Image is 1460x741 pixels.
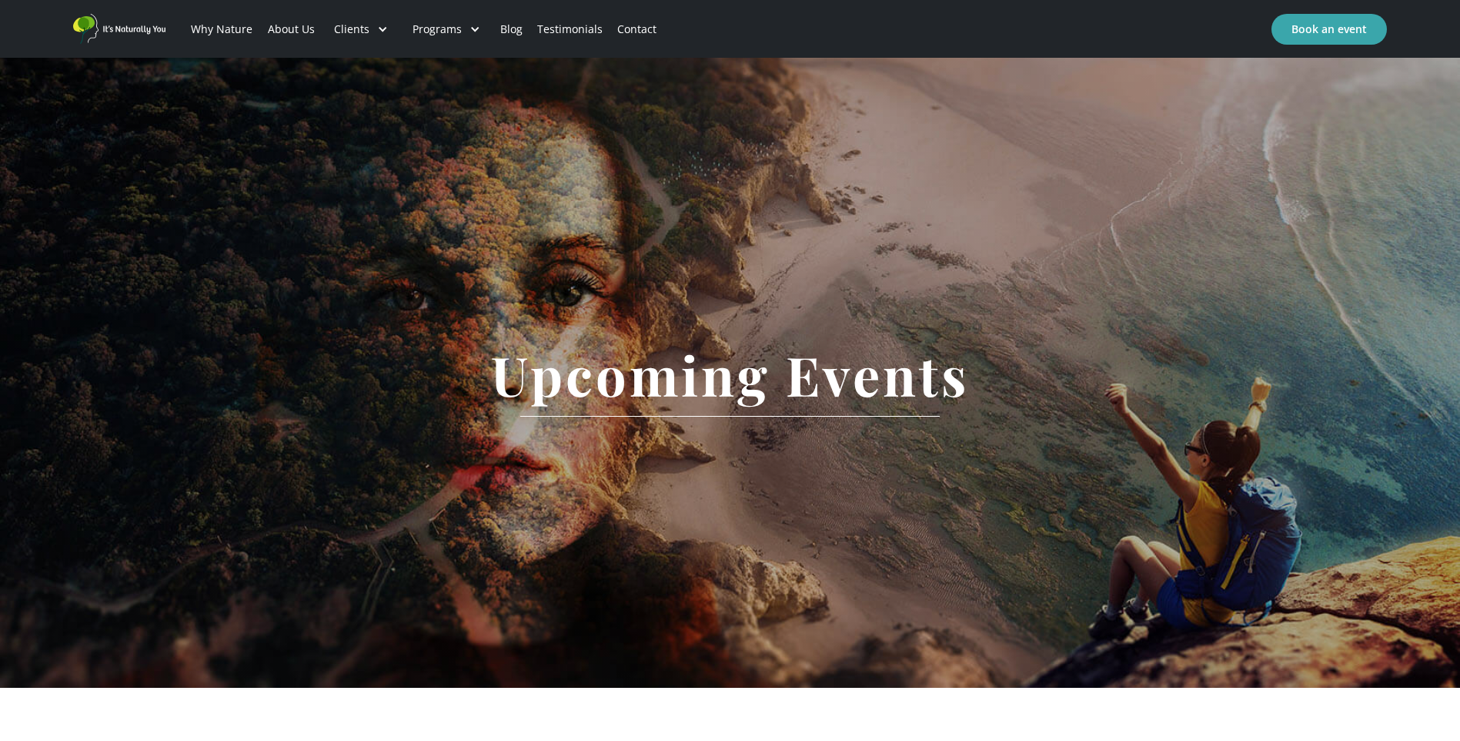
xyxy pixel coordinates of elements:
[1271,14,1387,45] a: Book an event
[73,14,165,44] a: home
[610,3,664,55] a: Contact
[322,3,400,55] div: Clients
[400,3,493,55] div: Programs
[184,3,260,55] a: Why Nature
[493,3,530,55] a: Blog
[260,3,322,55] a: About Us
[413,22,462,37] div: Programs
[468,345,992,404] h1: Upcoming Events
[334,22,369,37] div: Clients
[530,3,610,55] a: Testimonials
